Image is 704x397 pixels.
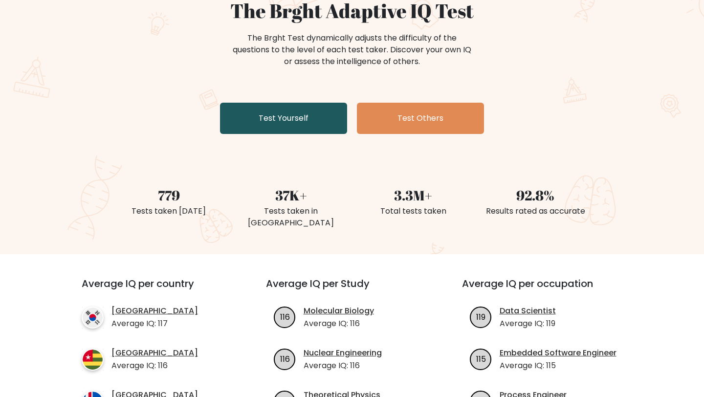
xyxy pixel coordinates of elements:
[82,278,231,301] h3: Average IQ per country
[476,311,485,322] text: 119
[280,311,289,322] text: 116
[304,318,374,330] p: Average IQ: 116
[236,205,346,229] div: Tests taken in [GEOGRAPHIC_DATA]
[500,305,556,317] a: Data Scientist
[358,205,468,217] div: Total tests taken
[480,185,591,205] div: 92.8%
[500,360,616,372] p: Average IQ: 115
[476,353,485,364] text: 115
[82,307,104,329] img: country
[230,32,474,67] div: The Brght Test dynamically adjusts the difficulty of the questions to the level of each test take...
[220,103,347,134] a: Test Yourself
[113,205,224,217] div: Tests taken [DATE]
[500,318,556,330] p: Average IQ: 119
[113,185,224,205] div: 779
[358,185,468,205] div: 3.3M+
[82,349,104,371] img: country
[500,347,616,359] a: Embedded Software Engineer
[111,360,198,372] p: Average IQ: 116
[266,278,439,301] h3: Average IQ per Study
[462,278,635,301] h3: Average IQ per occupation
[480,205,591,217] div: Results rated as accurate
[236,185,346,205] div: 37K+
[111,305,198,317] a: [GEOGRAPHIC_DATA]
[357,103,484,134] a: Test Others
[304,305,374,317] a: Molecular Biology
[304,360,382,372] p: Average IQ: 116
[304,347,382,359] a: Nuclear Engineering
[280,353,289,364] text: 116
[111,347,198,359] a: [GEOGRAPHIC_DATA]
[111,318,198,330] p: Average IQ: 117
